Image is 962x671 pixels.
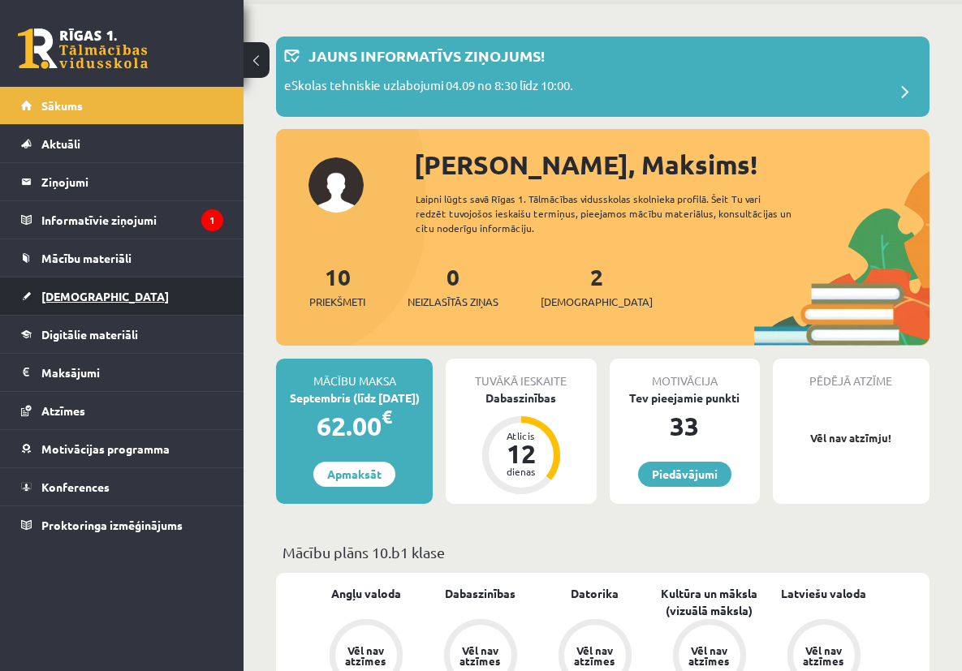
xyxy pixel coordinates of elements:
[21,163,223,200] a: Ziņojumi
[308,45,545,67] p: Jauns informatīvs ziņojums!
[41,251,132,265] span: Mācību materiāli
[408,294,498,310] span: Neizlasītās ziņas
[41,289,169,303] span: [DEMOGRAPHIC_DATA]
[21,277,223,315] a: [DEMOGRAPHIC_DATA]
[408,262,498,310] a: 0Neizlasītās ziņas
[687,645,732,666] div: Vēl nav atzīmes
[652,585,766,619] a: Kultūra un māksla (vizuālā māksla)
[309,262,365,310] a: 10Priekšmeti
[41,136,80,151] span: Aktuāli
[313,462,395,487] a: Apmaksāt
[41,163,223,200] legend: Ziņojumi
[414,145,930,184] div: [PERSON_NAME], Maksims!
[41,441,170,456] span: Motivācijas programma
[21,201,223,239] a: Informatīvie ziņojumi1
[446,389,596,406] div: Dabaszinības
[41,480,110,494] span: Konferences
[382,405,392,428] span: €
[781,430,921,446] p: Vēl nav atzīmju!
[497,467,546,476] div: dienas
[416,191,808,235] div: Laipni lūgts savā Rīgas 1. Tālmācības vidusskolas skolnieka profilā. Šeit Tu vari redzēt tuvojošo...
[41,98,83,113] span: Sākums
[276,389,433,406] div: Septembris (līdz [DATE])
[283,541,923,563] p: Mācību plāns 10.b1 klase
[21,125,223,162] a: Aktuāli
[21,354,223,391] a: Maksājumi
[21,468,223,505] a: Konferences
[773,359,930,389] div: Pēdējā atzīme
[781,585,866,602] a: Latviešu valoda
[638,462,731,487] a: Piedāvājumi
[21,87,223,124] a: Sākums
[571,585,619,602] a: Datorika
[309,294,365,310] span: Priekšmeti
[41,518,183,532] span: Proktoringa izmēģinājums
[284,76,573,99] p: eSkolas tehniskie uzlabojumi 04.09 no 8:30 līdz 10:00.
[497,431,546,441] div: Atlicis
[458,645,503,666] div: Vēl nav atzīmes
[541,294,653,310] span: [DEMOGRAPHIC_DATA]
[446,359,596,389] div: Tuvākā ieskaite
[572,645,618,666] div: Vēl nav atzīmes
[331,585,401,602] a: Angļu valoda
[343,645,389,666] div: Vēl nav atzīmes
[446,389,596,497] a: Dabaszinības Atlicis 12 dienas
[610,359,760,389] div: Motivācija
[497,441,546,467] div: 12
[41,403,85,418] span: Atzīmes
[21,316,223,353] a: Digitālie materiāli
[21,392,223,429] a: Atzīmes
[445,585,516,602] a: Dabaszinības
[276,406,433,445] div: 62.00
[41,327,138,342] span: Digitālie materiāli
[610,389,760,406] div: Tev pieejamie punkti
[18,28,148,69] a: Rīgas 1. Tālmācības vidusskola
[41,354,223,391] legend: Maksājumi
[610,406,760,445] div: 33
[21,239,223,277] a: Mācību materiāli
[276,359,433,389] div: Mācību maksa
[284,45,921,109] a: Jauns informatīvs ziņojums! eSkolas tehniskie uzlabojumi 04.09 no 8:30 līdz 10:00.
[41,201,223,239] legend: Informatīvie ziņojumi
[21,430,223,467] a: Motivācijas programma
[541,262,653,310] a: 2[DEMOGRAPHIC_DATA]
[801,645,847,666] div: Vēl nav atzīmes
[21,506,223,544] a: Proktoringa izmēģinājums
[201,209,223,231] i: 1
